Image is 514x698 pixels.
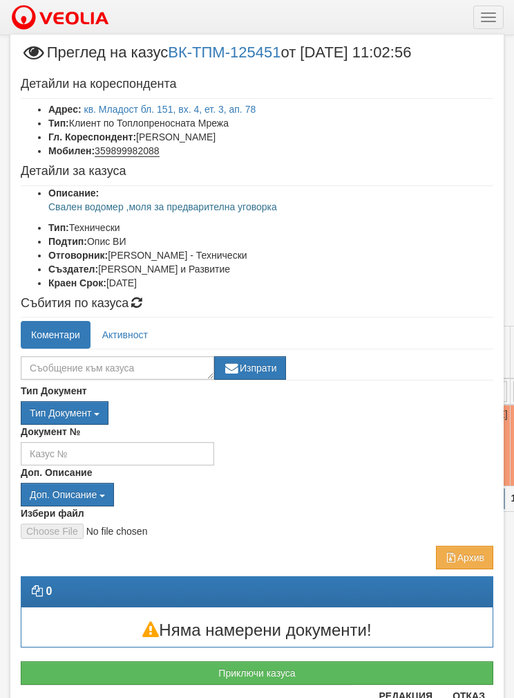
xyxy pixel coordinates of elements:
h4: Детайли за казуса [21,165,493,178]
b: Краен Срок: [48,277,106,288]
b: Описание: [48,187,99,199]
div: Двоен клик, за изчистване на избраната стойност. [21,483,493,506]
h3: Няма намерени документи! [21,621,493,639]
li: [PERSON_NAME] - Технически [48,248,493,262]
button: Изпрати [214,356,286,380]
a: кв. Младост бл. 151, вх. 4, ет. 3, ап. 78 [84,104,256,115]
li: Технически [48,221,493,235]
li: [PERSON_NAME] и Развитие [48,262,493,276]
strong: 0 [46,585,52,597]
b: Тип: [48,118,69,129]
button: Приключи казуса [21,661,493,685]
h4: Събития по казуса [21,297,493,311]
li: [DATE] [48,276,493,290]
b: Адрес: [48,104,82,115]
a: Коментари [21,321,91,349]
b: Гл. Кореспондент: [48,131,136,143]
label: Документ № [21,425,80,439]
label: Тип Документ [21,384,87,398]
div: Двоен клик, за изчистване на избраната стойност. [21,401,493,425]
p: Свален водомер ,моля за предварителна уговорка [48,200,493,214]
a: Активност [92,321,158,349]
b: Създател: [48,264,98,275]
span: Доп. Описание [30,489,97,500]
input: Казус № [21,442,214,466]
a: ВК-ТПМ-125451 [168,44,280,61]
li: Клиент по Топлопреносната Мрежа [48,116,493,130]
b: Подтип: [48,236,87,247]
label: Избери файл [21,506,84,520]
button: Тип Документ [21,401,108,425]
b: Тип: [48,222,69,233]
span: Тип Документ [30,407,91,419]
b: Отговорник: [48,250,108,261]
label: Доп. Описание [21,466,92,479]
h4: Детайли на кореспондента [21,77,493,91]
button: Архив [436,546,493,569]
b: Мобилен: [48,145,95,156]
span: Преглед на казус от [DATE] 11:02:56 [21,45,411,71]
li: Опис ВИ [48,235,493,248]
button: Доп. Описание [21,483,114,506]
li: [PERSON_NAME] [48,130,493,144]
